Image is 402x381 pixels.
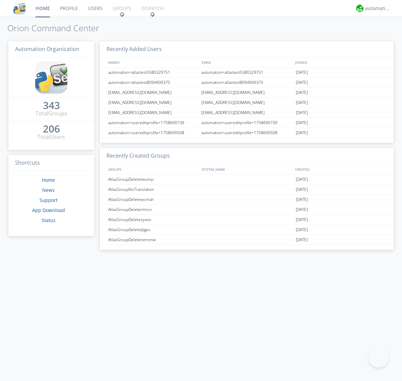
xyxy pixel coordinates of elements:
span: [DATE] [296,98,308,108]
h3: Recently Added Users [100,41,394,58]
span: [DATE] [296,128,308,138]
div: [EMAIL_ADDRESS][DOMAIN_NAME] [200,88,294,97]
a: Home [42,177,55,183]
img: cddb5a64eb264b2086981ab96f4c1ba7 [35,61,67,94]
a: App Download [32,207,65,213]
a: automation+atlastest5580329751automation+atlastest5580329751[DATE] [100,67,394,77]
div: AtlasGroupDeletejbges [107,225,199,234]
div: Total Users [38,133,65,141]
span: Automation Organization [15,45,79,53]
div: GROUPS [107,164,198,174]
div: automation+usereditprofile+1758690739 [200,118,294,127]
div: automation+atlas [365,5,390,12]
span: [DATE] [296,118,308,128]
div: automation+usereditprofile+1758690739 [107,118,199,127]
a: AtlasGroupDeletetwomp[DATE] [100,174,394,184]
div: [EMAIL_ADDRESS][DOMAIN_NAME] [200,98,294,107]
div: [EMAIL_ADDRESS][DOMAIN_NAME] [107,88,199,97]
span: [DATE] [296,215,308,225]
div: NAMES [107,57,198,67]
span: [DATE] [296,195,308,205]
a: [EMAIL_ADDRESS][DOMAIN_NAME][EMAIL_ADDRESS][DOMAIN_NAME][DATE] [100,98,394,108]
div: automation+atlastest5580329751 [200,67,294,77]
span: [DATE] [296,184,308,195]
div: AtlasGroupDeletezywio [107,215,199,224]
img: spin.svg [150,12,155,17]
div: [EMAIL_ADDRESS][DOMAIN_NAME] [107,108,199,117]
div: automation+atlastest8094906375 [200,77,294,87]
a: AtlasGroupNoTranslation[DATE] [100,184,394,195]
div: AtlasGroupNoTranslation [107,184,199,194]
div: automation+usereditprofile+1758690508 [200,128,294,138]
div: [EMAIL_ADDRESS][DOMAIN_NAME] [107,98,199,107]
span: [DATE] [296,108,308,118]
img: cddb5a64eb264b2086981ab96f4c1ba7 [13,2,25,14]
span: [DATE] [296,205,308,215]
div: automation+atlastest5580329751 [107,67,199,77]
div: JOINED [293,57,387,67]
div: AtlasGroupDeletewcmah [107,195,199,204]
img: spin.svg [120,12,124,17]
div: 343 [43,102,60,109]
span: [DATE] [296,77,308,88]
span: [DATE] [296,67,308,77]
a: AtlasGroupDeletezywio[DATE] [100,215,394,225]
a: [EMAIL_ADDRESS][DOMAIN_NAME][EMAIL_ADDRESS][DOMAIN_NAME][DATE] [100,88,394,98]
a: 206 [43,125,60,133]
img: d2d01cd9b4174d08988066c6d424eccd [356,5,363,12]
div: AtlasGroupDeletenemmw [107,235,199,244]
div: CREATED [293,164,387,174]
div: [EMAIL_ADDRESS][DOMAIN_NAME] [200,108,294,117]
div: automation+atlastest8094906375 [107,77,199,87]
span: [DATE] [296,174,308,184]
div: AtlasGroupDeletetwomp [107,174,199,184]
h3: Shortcuts [8,155,94,171]
a: automation+atlastest8094906375automation+atlastest8094906375[DATE] [100,77,394,88]
span: [DATE] [296,225,308,235]
a: Status [42,217,56,223]
a: automation+usereditprofile+1758690508automation+usereditprofile+1758690508[DATE] [100,128,394,138]
a: AtlasGroupDeletenemmw[DATE] [100,235,394,245]
span: [DATE] [296,235,308,245]
a: News [42,187,55,193]
div: AtlasGroupDeletertmcn [107,205,199,214]
div: 206 [43,125,60,132]
div: Total Groups [36,110,67,117]
a: 343 [43,102,60,110]
a: AtlasGroupDeletertmcn[DATE] [100,205,394,215]
a: [EMAIL_ADDRESS][DOMAIN_NAME][EMAIL_ADDRESS][DOMAIN_NAME][DATE] [100,108,394,118]
a: Support [40,197,58,203]
div: EMAIL [200,57,293,67]
h3: Recently Created Groups [100,148,394,164]
div: automation+usereditprofile+1758690508 [107,128,199,138]
a: AtlasGroupDeletewcmah[DATE] [100,195,394,205]
a: automation+usereditprofile+1758690739automation+usereditprofile+1758690739[DATE] [100,118,394,128]
iframe: Toggle Customer Support [368,347,389,368]
div: SYSTEM_NAME [200,164,293,174]
a: AtlasGroupDeletejbges[DATE] [100,225,394,235]
span: [DATE] [296,88,308,98]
